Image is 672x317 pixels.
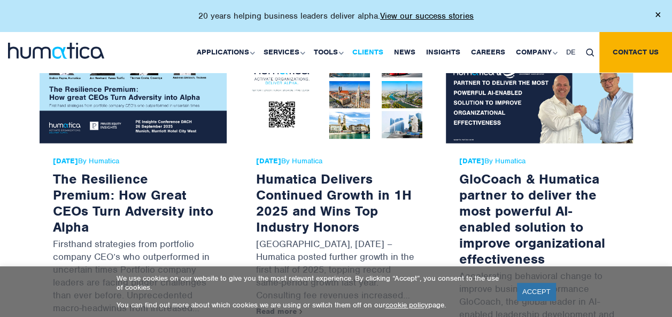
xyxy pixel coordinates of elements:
[599,32,672,73] a: Contact us
[117,300,504,310] p: You can find out more about which cookies we are using or switch them off on our page.
[459,157,620,165] span: By Humatica
[53,157,213,165] span: By Humatica
[561,32,581,73] a: DE
[243,46,430,144] img: Humatica Delivers Continued Growth in 1H 2025 and Wins Top Industry Honors
[446,46,633,144] img: GloCoach & Humatica partner to deliver the most powerful AI-enabled solution to improve organizat...
[8,43,104,59] img: logo
[256,170,412,235] a: Humatica Delivers Continued Growth in 1H 2025 and Wins Top Industry Honors
[421,32,466,73] a: Insights
[511,32,561,73] a: Company
[308,32,347,73] a: Tools
[459,170,605,267] a: GloCoach & Humatica partner to deliver the most powerful AI-enabled solution to improve organizat...
[256,156,281,165] strong: [DATE]
[40,46,227,144] img: The Resilience Premium: How Great CEOs Turn Adversity into Alpha
[347,32,389,73] a: Clients
[517,283,556,300] a: ACCEPT
[566,47,575,57] span: DE
[53,170,213,235] a: The Resilience Premium: How Great CEOs Turn Adversity into Alpha
[380,11,474,21] a: View our success stories
[466,32,511,73] a: Careers
[586,49,594,57] img: search_icon
[53,156,78,165] strong: [DATE]
[459,156,484,165] strong: [DATE]
[117,274,504,292] p: We use cookies on our website to give you the most relevant experience. By clicking “Accept”, you...
[389,32,421,73] a: News
[258,32,308,73] a: Services
[191,32,258,73] a: Applications
[198,11,474,21] p: 20 years helping business leaders deliver alpha.
[385,300,428,310] a: cookie policy
[256,157,416,165] span: By Humatica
